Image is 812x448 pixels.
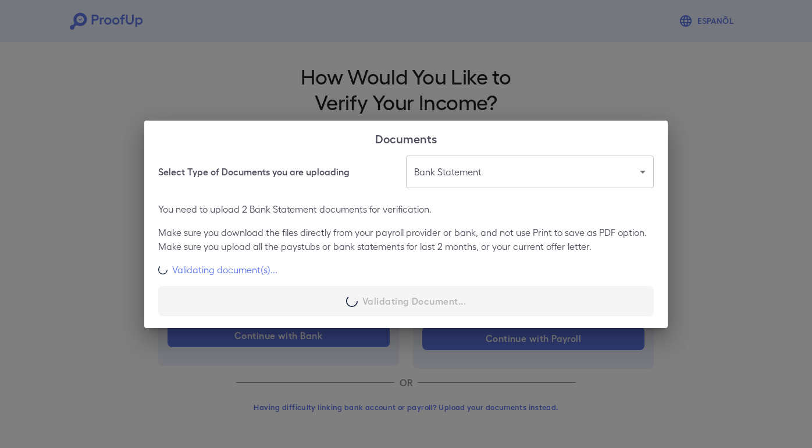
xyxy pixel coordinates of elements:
p: Make sure you download the files directly from your payroll provider or bank, and not use Print t... [158,225,654,253]
p: Validating document(s)... [172,263,277,277]
div: Bank Statement [406,156,654,188]
h2: Documents [144,121,668,156]
p: You need to upload 2 Bank Statement documents for verification. [158,202,654,216]
h6: Select Type of Documents you are uploading [158,165,350,179]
